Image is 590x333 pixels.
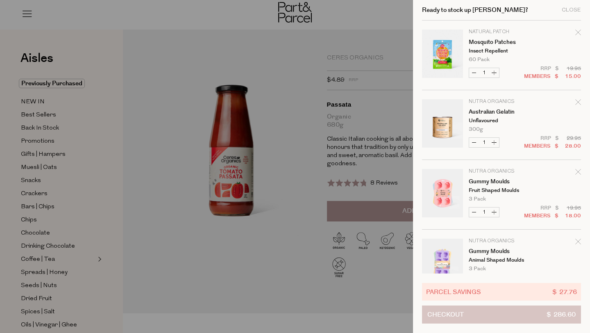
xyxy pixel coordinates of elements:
[575,168,581,179] div: Remove Gummy Moulds
[479,138,489,147] input: QTY Australian Gelatin
[422,7,528,13] h2: Ready to stock up [PERSON_NAME]?
[469,258,532,263] p: Animal Shaped Moulds
[422,306,581,324] button: Checkout$ 286.60
[427,306,464,323] span: Checkout
[469,249,532,254] a: Gummy Moulds
[469,57,490,62] span: 60 Pack
[469,99,532,104] p: Nutra Organics
[469,169,532,174] p: Nutra Organics
[469,127,483,132] span: 300g
[479,68,489,78] input: QTY Mosquito Patches
[469,118,532,123] p: Unflavoured
[575,237,581,249] div: Remove Gummy Moulds
[469,30,532,34] p: Natural Patch
[469,109,532,115] a: Australian Gelatin
[426,287,481,297] span: Parcel Savings
[469,39,532,45] a: Mosquito Patches
[469,48,532,54] p: Insect Repellent
[575,28,581,39] div: Remove Mosquito Patches
[469,196,486,202] span: 3 Pack
[552,287,577,297] span: $ 27.76
[547,306,576,323] span: $ 286.60
[469,179,532,185] a: Gummy Moulds
[469,239,532,244] p: Nutra Organics
[479,208,489,217] input: QTY Gummy Moulds
[562,7,581,13] div: Close
[575,98,581,109] div: Remove Australian Gelatin
[469,266,486,271] span: 3 Pack
[469,188,532,193] p: Fruit Shaped Moulds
